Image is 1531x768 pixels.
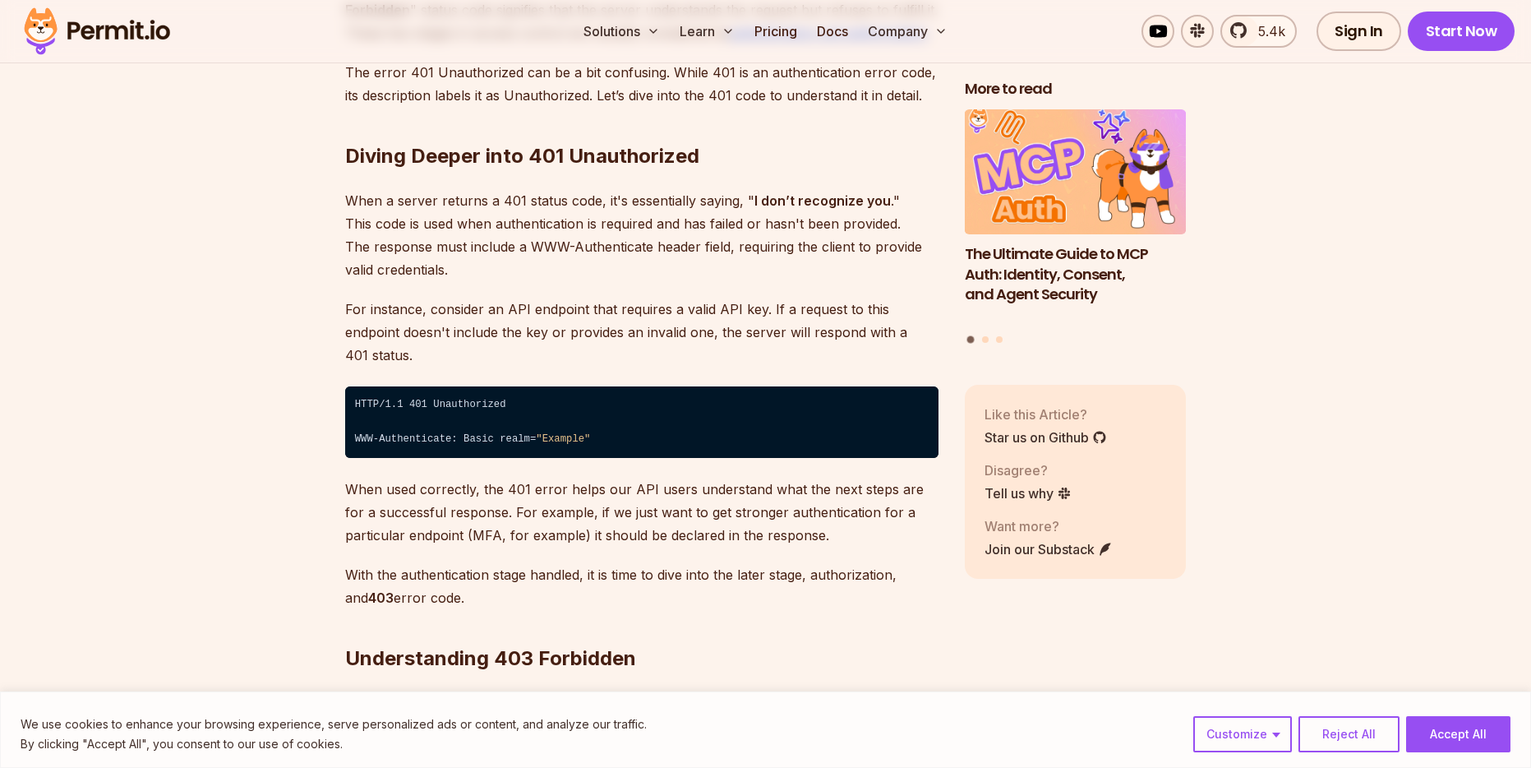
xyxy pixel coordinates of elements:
p: With the authentication stage handled, it is time to dive into the later stage, authorization, an... [345,563,938,609]
h2: Understanding 403 Forbidden [345,580,938,672]
span: 5.4k [1248,21,1285,41]
p: When a server returns a 401 status code, it's essentially saying, " ." This code is used when aut... [345,189,938,281]
img: The Ultimate Guide to MCP Auth: Identity, Consent, and Agent Security [965,109,1187,234]
button: Go to slide 1 [967,335,975,343]
button: Customize [1193,716,1292,752]
a: Sign In [1317,12,1401,51]
h3: The Ultimate Guide to MCP Auth: Identity, Consent, and Agent Security [965,243,1187,304]
h2: More to read [965,79,1187,99]
button: Reject All [1298,716,1400,752]
strong: 403 [368,590,394,606]
p: When used correctly, the 401 error helps our API users understand what the next steps are for a s... [345,478,938,547]
a: Star us on Github [985,427,1107,446]
button: Company [861,15,954,48]
a: The Ultimate Guide to MCP Auth: Identity, Consent, and Agent SecurityThe Ultimate Guide to MCP Au... [965,109,1187,326]
li: 1 of 3 [965,109,1187,326]
a: Join our Substack [985,539,1113,558]
a: Docs [810,15,855,48]
a: Pricing [748,15,804,48]
p: For instance, consider an API endpoint that requires a valid API key. If a request to this endpoi... [345,298,938,367]
button: Solutions [577,15,666,48]
p: We use cookies to enhance your browsing experience, serve personalized ads or content, and analyz... [21,715,647,734]
code: HTTP/1.1 401 Unauthorized ⁠ WWW-Authenticate: Basic realm= [345,386,938,459]
h2: Diving Deeper into 401 Unauthorized [345,77,938,169]
div: Posts [965,109,1187,345]
a: Tell us why [985,483,1072,502]
p: Disagree? [985,460,1072,479]
button: Accept All [1406,716,1510,752]
img: Permit logo [16,3,178,59]
a: Start Now [1408,12,1515,51]
p: Like this Article? [985,404,1107,423]
strong: I don’t recognize you [754,192,891,209]
button: Go to slide 3 [996,335,1003,342]
button: Learn [673,15,741,48]
button: Go to slide 2 [982,335,989,342]
p: By clicking "Accept All", you consent to our use of cookies. [21,734,647,754]
p: The error 401 Unauthorized can be a bit confusing. While 401 is an authentication error code, its... [345,61,938,107]
p: Want more? [985,516,1113,535]
span: "Example" [536,433,590,445]
a: 5.4k [1220,15,1297,48]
